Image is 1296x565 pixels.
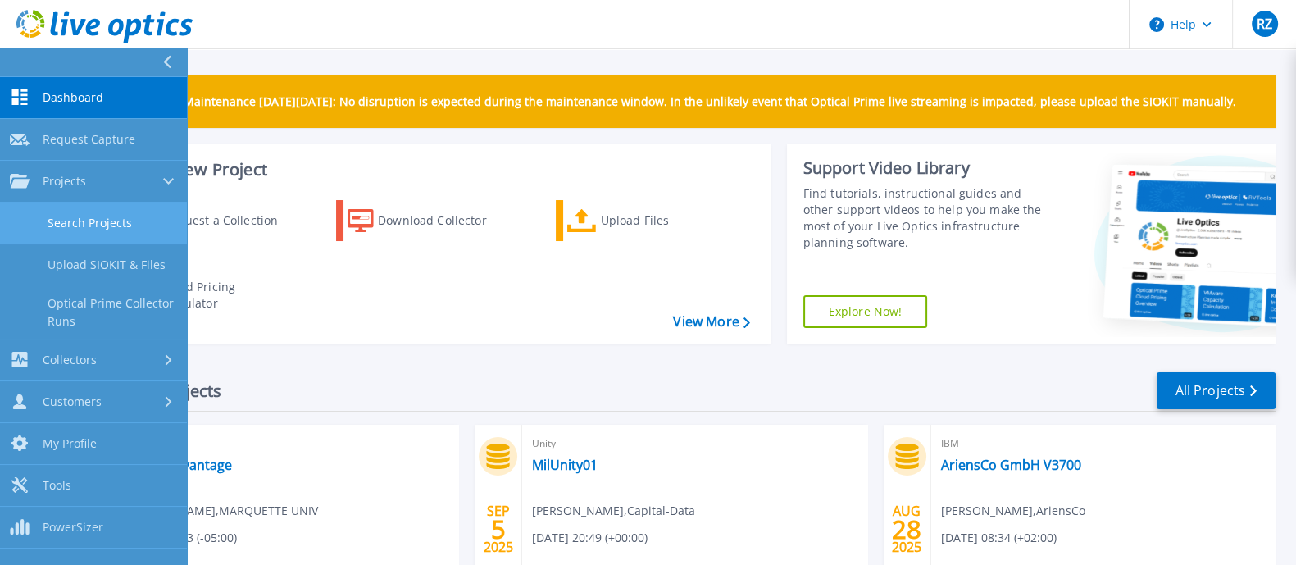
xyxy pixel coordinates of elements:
[1257,17,1272,30] span: RZ
[378,204,509,237] div: Download Collector
[532,529,648,547] span: [DATE] 20:49 (+00:00)
[43,478,71,493] span: Tools
[941,457,1081,473] a: AriensCo GmbH V3700
[673,314,749,330] a: View More
[124,435,448,453] span: Unity
[43,90,103,105] span: Dashboard
[600,204,731,237] div: Upload Files
[43,436,97,451] span: My Profile
[892,522,921,536] span: 28
[116,275,299,316] a: Cloud Pricing Calculator
[532,502,695,520] span: [PERSON_NAME] , Capital-Data
[116,200,299,241] a: Request a Collection
[803,185,1049,251] div: Find tutorials, instructional guides and other support videos to help you make the most of your L...
[122,95,1236,108] p: Scheduled Maintenance [DATE][DATE]: No disruption is expected during the maintenance window. In t...
[941,435,1266,453] span: IBM
[891,499,922,559] div: AUG 2025
[803,157,1049,179] div: Support Video Library
[116,161,749,179] h3: Start a New Project
[43,394,102,409] span: Customers
[124,502,318,520] span: [PERSON_NAME] , MARQUETTE UNIV
[1157,372,1276,409] a: All Projects
[43,132,135,147] span: Request Capture
[803,295,928,328] a: Explore Now!
[161,279,292,312] div: Cloud Pricing Calculator
[532,435,857,453] span: Unity
[163,204,294,237] div: Request a Collection
[336,200,519,241] a: Download Collector
[491,522,506,536] span: 5
[532,457,598,473] a: MilUnity01
[483,499,514,559] div: SEP 2025
[941,529,1057,547] span: [DATE] 08:34 (+02:00)
[941,502,1085,520] span: [PERSON_NAME] , AriensCo
[43,353,97,367] span: Collectors
[43,174,86,189] span: Projects
[43,520,103,535] span: PowerSizer
[556,200,739,241] a: Upload Files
